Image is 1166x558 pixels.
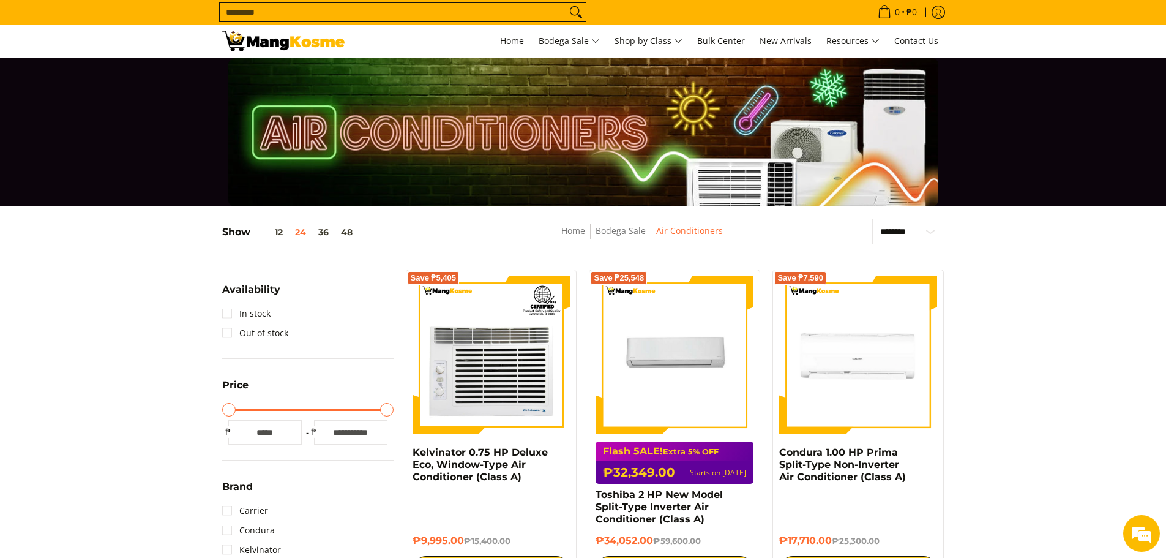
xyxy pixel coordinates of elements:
summary: Open [222,380,249,399]
button: Search [566,3,586,21]
a: Condura 1.00 HP Prima Split-Type Non-Inverter Air Conditioner (Class A) [779,447,906,483]
span: Contact Us [894,35,938,47]
span: Bodega Sale [539,34,600,49]
span: • [874,6,921,19]
del: ₱25,300.00 [832,536,880,546]
a: Condura [222,521,275,540]
h6: ₱9,995.00 [413,535,570,547]
summary: Open [222,285,280,304]
img: Toshiba 2 HP New Model Split-Type Inverter Air Conditioner (Class A) [596,276,753,434]
a: Contact Us [888,25,944,58]
button: 24 [289,227,312,237]
a: Out of stock [222,323,288,343]
a: In stock [222,304,271,323]
span: Brand [222,482,253,492]
img: Kelvinator 0.75 HP Deluxe Eco, Window-Type Air Conditioner (Class A) [413,276,570,434]
button: 48 [335,227,359,237]
span: Availability [222,285,280,295]
a: Bodega Sale [596,225,646,236]
img: Condura 1.00 HP Prima Split-Type Non-Inverter Air Conditioner (Class A) [779,276,937,434]
span: ₱0 [905,8,919,17]
a: New Arrivals [753,25,818,58]
a: Air Conditioners [656,225,723,236]
span: Bulk Center [697,35,745,47]
nav: Main Menu [357,25,944,58]
del: ₱59,600.00 [653,536,701,546]
a: Resources [820,25,886,58]
span: Resources [826,34,880,49]
a: Toshiba 2 HP New Model Split-Type Inverter Air Conditioner (Class A) [596,489,723,525]
span: Shop by Class [615,34,682,49]
span: ₱ [308,426,320,438]
span: Home [500,35,524,47]
a: Kelvinator 0.75 HP Deluxe Eco, Window-Type Air Conditioner (Class A) [413,447,548,483]
button: 12 [250,227,289,237]
img: Bodega Sale Aircon l Mang Kosme: Home Appliances Warehouse Sale [222,31,345,51]
span: ₱ [222,426,234,438]
a: Carrier [222,501,268,521]
span: New Arrivals [760,35,812,47]
span: 0 [893,8,902,17]
a: Bulk Center [691,25,751,58]
a: Shop by Class [608,25,689,58]
a: Bodega Sale [533,25,606,58]
span: Save ₱7,590 [777,274,823,282]
nav: Breadcrumbs [471,224,812,251]
button: 36 [312,227,335,237]
a: Home [494,25,530,58]
span: Save ₱25,548 [594,274,644,282]
h6: ₱34,052.00 [596,535,753,547]
h6: ₱17,710.00 [779,535,937,547]
span: Price [222,380,249,390]
a: Home [561,225,585,236]
span: Save ₱5,405 [411,274,457,282]
summary: Open [222,482,253,501]
h5: Show [222,226,359,238]
del: ₱15,400.00 [464,536,510,546]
